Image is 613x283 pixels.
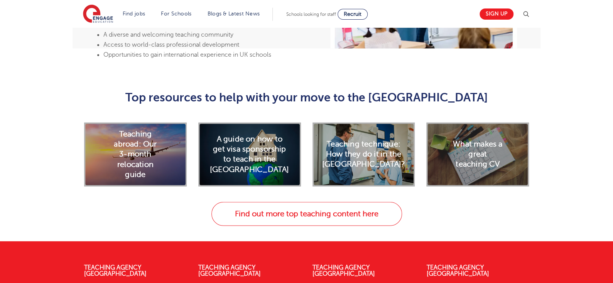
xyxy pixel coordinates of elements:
[198,264,261,277] a: Teaching Agency [GEOGRAPHIC_DATA]
[161,11,191,17] a: For Schools
[211,202,402,226] a: Find out more top teaching content here
[480,8,513,20] a: Sign up
[103,50,275,60] li: Opportunities to gain international experience in UK schools
[312,151,415,158] a: Teaching technique: How they do it in the [GEOGRAPHIC_DATA]?
[198,151,301,158] a: A guide on how to get visa sponsorship to teach in the [GEOGRAPHIC_DATA]
[322,139,405,170] h2: Teaching technique: How they do it in the [GEOGRAPHIC_DATA]?
[103,30,275,40] li: A diverse and welcoming teaching community
[123,11,145,17] a: Find jobs
[452,139,503,170] h2: What makes a great teaching CV
[103,40,275,50] li: Access to world-class professional development
[84,151,187,158] a: Teaching abroad: Our 3-month relocation guide
[426,264,489,277] a: Teaching Agency [GEOGRAPHIC_DATA]
[84,264,147,277] a: Teaching Agency [GEOGRAPHIC_DATA]
[344,11,361,17] span: Recruit
[117,91,496,104] h2: Top resources to help with your move to the [GEOGRAPHIC_DATA]
[312,264,375,277] a: Teaching Agency [GEOGRAPHIC_DATA]
[208,11,260,17] a: Blogs & Latest News
[210,134,289,175] h2: A guide on how to get visa sponsorship to teach in the [GEOGRAPHIC_DATA]
[110,129,161,180] h2: Teaching abroad: Our 3-month relocation guide
[286,12,336,17] span: Schools looking for staff
[83,5,113,24] img: Engage Education
[338,9,368,20] a: Recruit
[426,151,529,158] a: What makes a great teaching CV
